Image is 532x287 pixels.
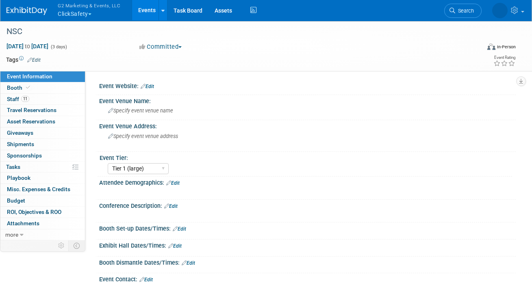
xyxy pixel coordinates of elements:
div: Event Format [441,42,516,54]
div: Event Contact: [99,273,516,284]
div: In-Person [497,44,516,50]
a: Edit [173,226,186,232]
a: Edit [164,203,178,209]
a: Edit [141,84,154,89]
div: Event Tier: [100,152,512,162]
a: Staff11 [0,94,85,105]
a: Giveaways [0,127,85,138]
a: Edit [166,180,180,186]
a: Shipments [0,139,85,150]
span: ROI, Objectives & ROO [7,209,61,215]
span: Misc. Expenses & Credits [7,186,70,192]
a: Travel Reservations [0,105,85,116]
div: Event Venue Address: [99,120,516,130]
td: Tags [6,56,41,64]
a: Playbook [0,173,85,183]
span: Shipments [7,141,34,147]
div: Event Rating [493,56,515,60]
a: Booth [0,82,85,93]
a: Budget [0,195,85,206]
a: Tasks [0,162,85,173]
span: Booth [7,84,32,91]
a: Edit [27,57,41,63]
span: Playbook [7,175,30,181]
a: Event Information [0,71,85,82]
img: Format-Inperson.png [487,43,495,50]
a: ROI, Objectives & ROO [0,207,85,218]
span: Travel Reservations [7,107,56,113]
span: Budget [7,197,25,204]
span: Giveaways [7,129,33,136]
div: NSC [4,24,472,39]
span: Event Information [7,73,52,80]
td: Personalize Event Tab Strip [54,240,69,251]
img: Nora McQuillan [492,3,508,18]
a: Attachments [0,218,85,229]
div: Exhibit Hall Dates/Times: [99,240,516,250]
span: (3 days) [50,44,67,50]
div: Booth Dismantle Dates/Times: [99,257,516,267]
td: Toggle Event Tabs [69,240,85,251]
div: Attendee Demographics: [99,177,516,187]
span: Attachments [7,220,39,227]
a: more [0,229,85,240]
span: Staff [7,96,29,102]
span: Specify event venue address [108,133,178,139]
span: [DATE] [DATE] [6,43,49,50]
span: 11 [21,96,29,102]
a: Edit [139,277,153,283]
div: Event Website: [99,80,516,91]
span: Asset Reservations [7,118,55,125]
span: Specify event venue name [108,108,173,114]
div: Booth Set-up Dates/Times: [99,222,516,233]
a: Misc. Expenses & Credits [0,184,85,195]
a: Sponsorships [0,150,85,161]
a: Search [444,4,482,18]
div: Event Venue Name: [99,95,516,105]
div: Conference Description: [99,200,516,210]
a: Edit [168,243,182,249]
span: to [24,43,31,50]
button: Committed [137,43,185,51]
span: Tasks [6,164,20,170]
span: Sponsorships [7,152,42,159]
img: ExhibitDay [7,7,47,15]
span: Search [455,8,474,14]
span: G2 Marketing & Events, LLC [58,1,120,10]
a: Edit [182,260,195,266]
a: Asset Reservations [0,116,85,127]
i: Booth reservation complete [26,85,30,90]
span: more [5,231,18,238]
